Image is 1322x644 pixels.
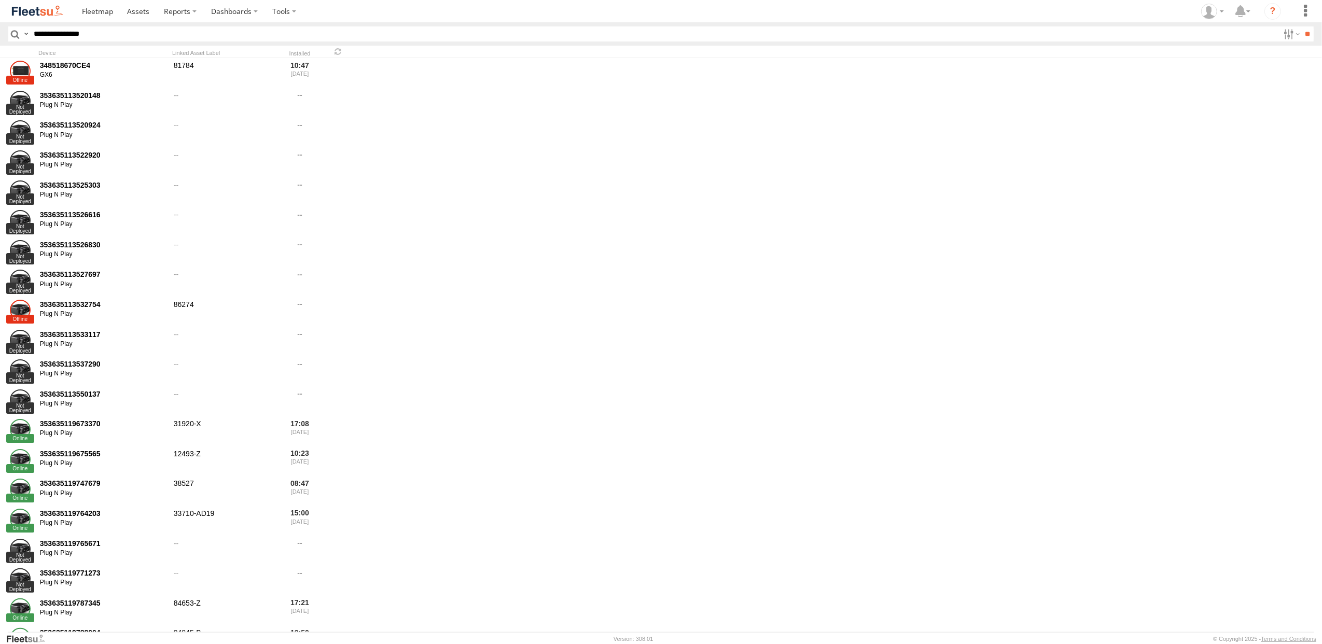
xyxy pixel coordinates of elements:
[280,447,319,475] div: 10:23 [DATE]
[40,330,166,339] div: 353635113533117
[280,597,319,625] div: 17:21 [DATE]
[40,310,166,318] div: Plug N Play
[10,4,64,18] img: fleetsu-logo-horizontal.svg
[280,59,319,87] div: 10:47 [DATE]
[172,447,276,475] div: 12493-Z
[40,568,166,578] div: 353635119771273
[40,370,166,378] div: Plug N Play
[1264,3,1281,20] i: ?
[280,418,319,446] div: 17:08 [DATE]
[172,507,276,535] div: 33710-AD19
[40,539,166,548] div: 353635119765671
[1198,4,1228,19] div: Nizarudeen Shajahan
[40,161,166,169] div: Plug N Play
[40,120,166,130] div: 353635113520924
[40,598,166,608] div: 353635119787345
[40,419,166,428] div: 353635119673370
[40,509,166,518] div: 353635119764203
[40,270,166,279] div: 353635113527697
[40,240,166,249] div: 353635113526830
[40,449,166,458] div: 353635119675565
[40,579,166,587] div: Plug N Play
[22,26,30,41] label: Search Query
[40,91,166,100] div: 353635113520148
[40,71,166,79] div: GX6
[40,191,166,199] div: Plug N Play
[40,131,166,139] div: Plug N Play
[1261,636,1316,642] a: Terms and Conditions
[40,549,166,557] div: Plug N Play
[280,51,319,57] div: Installed
[1279,26,1302,41] label: Search Filter Options
[40,150,166,160] div: 353635113522920
[40,489,166,498] div: Plug N Play
[172,59,276,87] div: 81784
[40,429,166,438] div: Plug N Play
[40,220,166,229] div: Plug N Play
[172,298,276,326] div: 86274
[332,47,344,57] span: Refresh
[40,519,166,527] div: Plug N Play
[40,281,166,289] div: Plug N Play
[40,479,166,488] div: 353635119747679
[40,101,166,109] div: Plug N Play
[40,250,166,259] div: Plug N Play
[40,359,166,369] div: 353635113537290
[40,400,166,408] div: Plug N Play
[280,507,319,535] div: 15:00 [DATE]
[280,478,319,506] div: 08:47 [DATE]
[40,210,166,219] div: 353635113526616
[40,609,166,617] div: Plug N Play
[6,634,53,644] a: Visit our Website
[40,389,166,399] div: 353635113550137
[172,478,276,506] div: 38527
[40,61,166,70] div: 348518670CE4
[40,180,166,190] div: 353635113525303
[172,49,276,57] div: Linked Asset Label
[40,300,166,309] div: 353635113532754
[40,459,166,468] div: Plug N Play
[38,49,168,57] div: Device
[40,340,166,348] div: Plug N Play
[172,418,276,446] div: 31920-X
[40,628,166,637] div: 353635119788004
[614,636,653,642] div: Version: 308.01
[172,597,276,625] div: 84653-Z
[1213,636,1316,642] div: © Copyright 2025 -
